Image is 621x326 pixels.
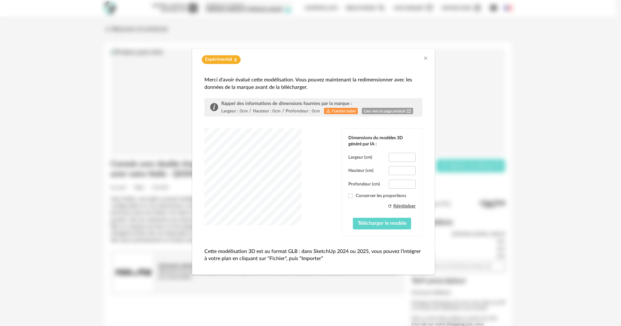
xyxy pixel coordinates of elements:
[204,248,422,262] p: Cette modélisation 3D est au format GLB : dans SketchUp 2024 ou 2025, vous pouvez l’intégrer à vo...
[353,218,411,229] button: Télécharger le modèle
[221,108,238,114] div: Largeur :
[234,57,237,63] span: Flask icon
[348,154,372,160] label: Largeur (cm)
[348,135,416,147] div: Dimensions du modèles 3D généré par IA :
[324,108,358,114] div: Fiabilité faible
[393,203,416,209] div: Réinitialiser
[326,108,331,113] span: Alert Outline icon
[249,108,251,114] div: /
[348,193,416,199] label: Conserver les proportions
[192,49,435,274] div: dialog
[204,76,422,91] div: Merci d'avoir évalué cette modélisation. Vous pouvez maintenant la redimensionner avec les donnée...
[423,55,428,62] button: Close
[348,181,380,187] label: Profondeur (cm)
[205,57,232,63] span: Expérimental
[282,108,284,114] div: /
[286,108,310,114] div: Profondeur :
[272,108,280,114] div: 0cm
[253,108,271,114] div: Hauteur :
[348,168,374,174] label: Hauteur (cm)
[362,108,413,114] a: Lien vers la page produitOpen In New icon
[240,108,248,114] div: 0cm
[407,109,411,113] span: Open In New icon
[358,221,407,226] span: Télécharger le modèle
[221,101,352,106] span: Rappel des informations de dimensions fournies par la marque :
[387,203,392,209] span: Refresh icon
[312,108,320,114] div: 0cm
